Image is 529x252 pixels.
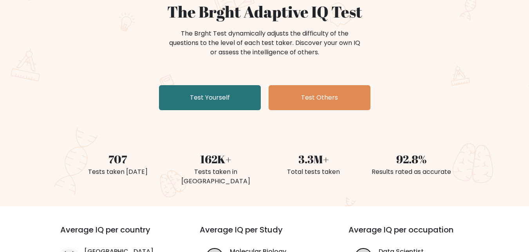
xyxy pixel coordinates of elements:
a: Test Others [269,85,370,110]
div: Results rated as accurate [367,167,456,177]
div: 707 [74,151,162,167]
div: Tests taken in [GEOGRAPHIC_DATA] [172,167,260,186]
h3: Average IQ per occupation [348,225,478,244]
h3: Average IQ per Study [200,225,330,244]
div: 92.8% [367,151,456,167]
div: The Brght Test dynamically adjusts the difficulty of the questions to the level of each test take... [167,29,363,57]
div: 3.3M+ [269,151,358,167]
div: Tests taken [DATE] [74,167,162,177]
h1: The Brght Adaptive IQ Test [74,2,456,21]
div: Total tests taken [269,167,358,177]
div: 162K+ [172,151,260,167]
a: Test Yourself [159,85,261,110]
h3: Average IQ per country [60,225,172,244]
